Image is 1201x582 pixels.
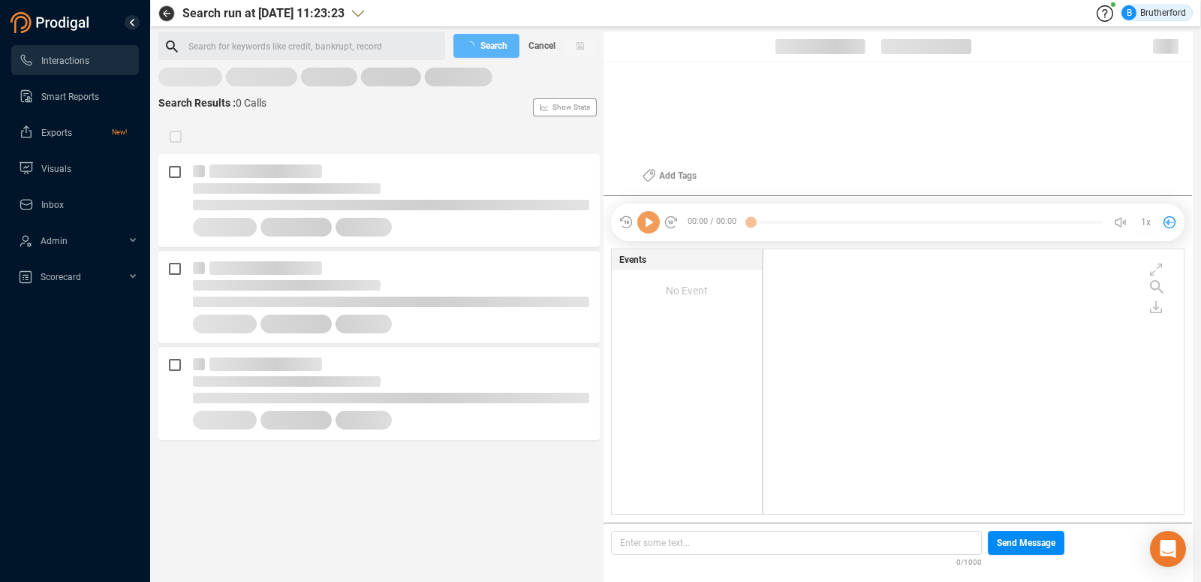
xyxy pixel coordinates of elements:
[19,45,127,75] a: Interactions
[771,253,1184,513] div: grid
[41,92,99,102] span: Smart Reports
[679,211,751,234] span: 00:00 / 00:00
[1150,531,1186,567] div: Open Intercom Messenger
[41,56,89,66] span: Interactions
[956,555,982,568] span: 0/1000
[528,34,555,58] span: Cancel
[158,97,236,109] span: Search Results :
[619,253,646,267] span: Events
[612,270,762,311] div: No Event
[533,98,597,116] button: Show Stats
[1121,5,1186,20] div: Brutherford
[11,117,139,147] li: Exports
[41,272,81,282] span: Scorecard
[659,164,697,188] span: Add Tags
[236,97,266,109] span: 0 Calls
[11,81,139,111] li: Smart Reports
[19,117,127,147] a: ExportsNew!
[552,17,590,198] span: Show Stats
[19,153,127,183] a: Visuals
[634,164,706,188] button: Add Tags
[519,34,564,58] button: Cancel
[182,5,345,23] span: Search run at [DATE] 11:23:23
[41,164,71,174] span: Visuals
[41,236,68,246] span: Admin
[11,153,139,183] li: Visuals
[112,117,127,147] span: New!
[19,81,127,111] a: Smart Reports
[11,12,93,33] img: prodigal-logo
[1141,210,1151,234] span: 1x
[11,189,139,219] li: Inbox
[997,531,1055,555] span: Send Message
[41,200,64,210] span: Inbox
[19,189,127,219] a: Inbox
[1135,212,1156,233] button: 1x
[1127,5,1132,20] span: B
[41,128,72,138] span: Exports
[11,45,139,75] li: Interactions
[988,531,1064,555] button: Send Message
